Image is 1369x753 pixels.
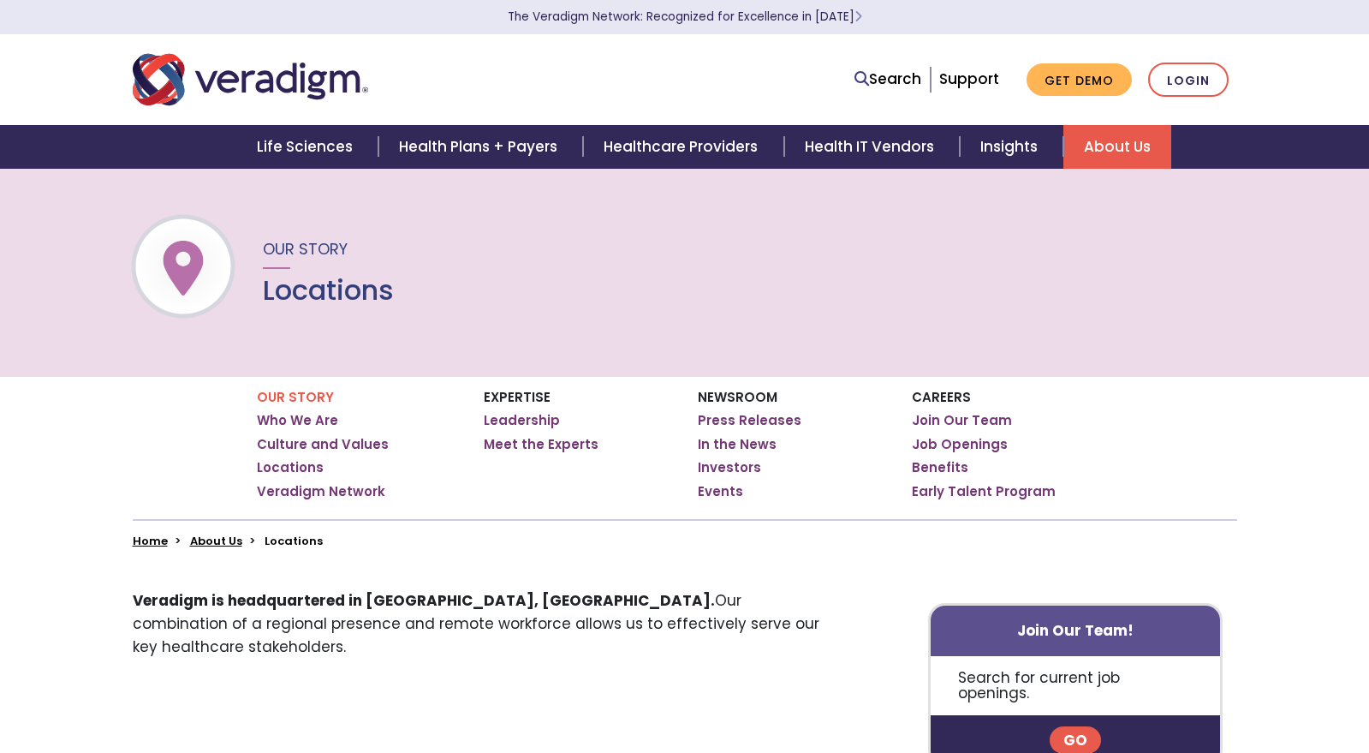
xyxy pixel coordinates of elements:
a: Job Openings [912,436,1008,453]
a: Get Demo [1027,63,1132,97]
a: Events [698,483,743,500]
a: About Us [1063,125,1171,169]
span: Learn More [854,9,862,25]
p: Our combination of a regional presence and remote workforce allows us to effectively serve our ke... [133,589,832,660]
a: Veradigm Network [257,483,385,500]
a: Health IT Vendors [784,125,960,169]
a: Investors [698,459,761,476]
a: Early Talent Program [912,483,1056,500]
a: Health Plans + Payers [378,125,583,169]
a: Insights [960,125,1063,169]
a: Support [939,69,999,89]
a: The Veradigm Network: Recognized for Excellence in [DATE]Learn More [508,9,862,25]
a: Culture and Values [257,436,389,453]
a: In the News [698,436,777,453]
a: Life Sciences [236,125,378,169]
a: About Us [190,533,242,549]
h1: Locations [263,274,394,307]
a: Leadership [484,412,560,429]
strong: Veradigm is headquartered in [GEOGRAPHIC_DATA], [GEOGRAPHIC_DATA]. [133,590,715,611]
strong: Join Our Team! [1017,620,1134,641]
img: Veradigm logo [133,51,368,108]
a: Locations [257,459,324,476]
a: Who We Are [257,412,338,429]
a: Press Releases [698,412,801,429]
a: Login [1148,63,1229,98]
p: Search for current job openings. [931,656,1221,715]
a: Meet the Experts [484,436,598,453]
a: Join Our Team [912,412,1012,429]
a: Benefits [912,459,968,476]
a: Healthcare Providers [583,125,783,169]
a: Search [854,68,921,91]
a: Home [133,533,168,549]
span: Our Story [263,238,348,260]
